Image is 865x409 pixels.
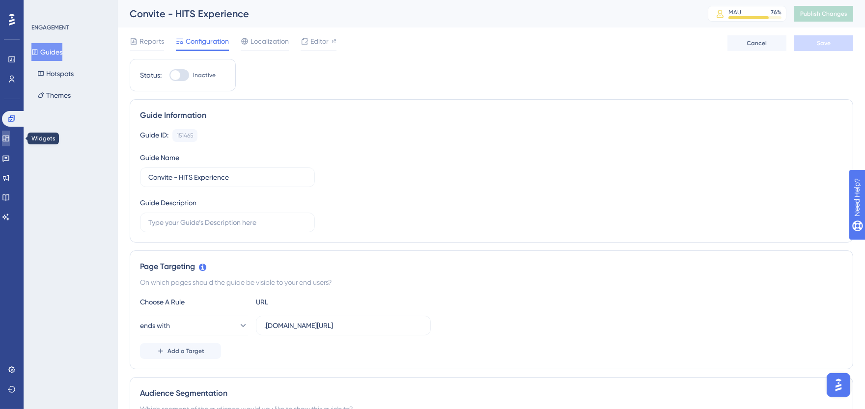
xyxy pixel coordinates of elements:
[140,152,179,164] div: Guide Name
[193,71,216,79] span: Inactive
[824,370,853,400] iframe: UserGuiding AI Assistant Launcher
[264,320,422,331] input: yourwebsite.com/path
[31,43,62,61] button: Guides
[747,39,767,47] span: Cancel
[140,261,843,273] div: Page Targeting
[140,109,843,121] div: Guide Information
[23,2,61,14] span: Need Help?
[167,347,204,355] span: Add a Target
[251,35,289,47] span: Localization
[794,6,853,22] button: Publish Changes
[728,8,741,16] div: MAU
[140,316,248,335] button: ends with
[177,132,193,139] div: 151465
[140,35,164,47] span: Reports
[727,35,786,51] button: Cancel
[140,129,168,142] div: Guide ID:
[256,296,364,308] div: URL
[140,296,248,308] div: Choose A Rule
[31,24,69,31] div: ENGAGEMENT
[140,320,170,331] span: ends with
[148,217,307,228] input: Type your Guide’s Description here
[817,39,831,47] span: Save
[140,69,162,81] div: Status:
[800,10,847,18] span: Publish Changes
[140,197,196,209] div: Guide Description
[31,65,80,82] button: Hotspots
[140,387,843,399] div: Audience Segmentation
[140,276,843,288] div: On which pages should the guide be visible to your end users?
[771,8,781,16] div: 76 %
[130,7,683,21] div: Convite - HITS Experience
[794,35,853,51] button: Save
[140,343,221,359] button: Add a Target
[31,86,77,104] button: Themes
[148,172,307,183] input: Type your Guide’s Name here
[186,35,229,47] span: Configuration
[310,35,329,47] span: Editor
